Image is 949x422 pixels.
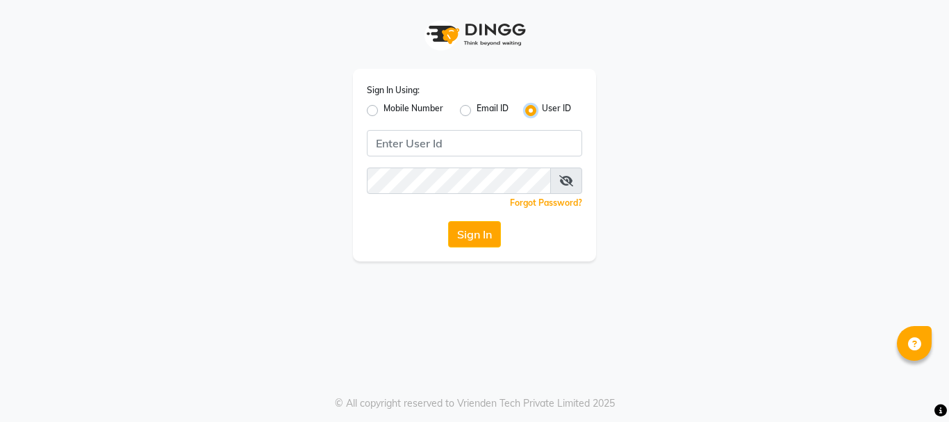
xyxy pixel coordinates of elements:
[542,102,571,119] label: User ID
[367,168,551,194] input: Username
[367,130,582,156] input: Username
[383,102,443,119] label: Mobile Number
[448,221,501,247] button: Sign In
[367,84,420,97] label: Sign In Using:
[419,14,530,55] img: logo1.svg
[510,197,582,208] a: Forgot Password?
[477,102,509,119] label: Email ID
